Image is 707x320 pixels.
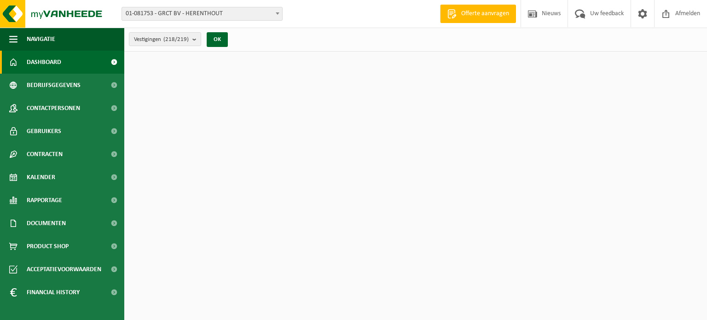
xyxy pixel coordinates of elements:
[27,51,61,74] span: Dashboard
[122,7,282,20] span: 01-081753 - GRCT BV - HERENTHOUT
[27,74,81,97] span: Bedrijfsgegevens
[163,36,189,42] count: (218/219)
[122,7,283,21] span: 01-081753 - GRCT BV - HERENTHOUT
[27,235,69,258] span: Product Shop
[27,97,80,120] span: Contactpersonen
[207,32,228,47] button: OK
[27,166,55,189] span: Kalender
[27,258,101,281] span: Acceptatievoorwaarden
[27,143,63,166] span: Contracten
[27,212,66,235] span: Documenten
[27,281,80,304] span: Financial History
[27,189,62,212] span: Rapportage
[27,120,61,143] span: Gebruikers
[459,9,511,18] span: Offerte aanvragen
[129,32,201,46] button: Vestigingen(218/219)
[134,33,189,47] span: Vestigingen
[27,28,55,51] span: Navigatie
[440,5,516,23] a: Offerte aanvragen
